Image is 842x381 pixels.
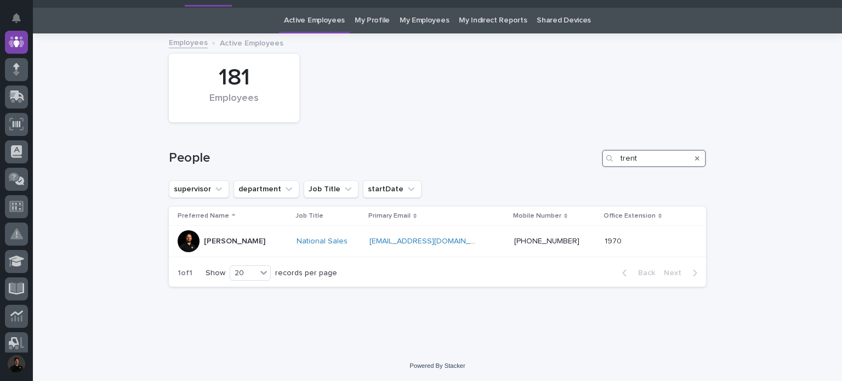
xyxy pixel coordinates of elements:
input: Search [602,150,706,167]
a: [PHONE_NUMBER] [514,237,579,245]
button: users-avatar [5,352,28,376]
p: Primary Email [368,210,411,222]
div: 20 [230,268,257,279]
div: Employees [187,93,281,116]
p: Active Employees [220,36,283,48]
p: Mobile Number [513,210,561,222]
a: Employees [169,36,208,48]
div: 181 [187,64,281,92]
h1: People [169,150,598,166]
p: 1 of 1 [169,260,201,287]
div: Notifications [14,13,28,31]
p: Job Title [295,210,323,222]
button: supervisor [169,180,229,198]
a: My Employees [400,8,449,33]
p: [PERSON_NAME] [204,237,265,246]
a: My Indirect Reports [459,8,527,33]
button: department [234,180,299,198]
a: National Sales [297,237,348,246]
button: Job Title [304,180,359,198]
p: Office Extension [604,210,656,222]
a: Shared Devices [537,8,591,33]
a: [EMAIL_ADDRESS][DOMAIN_NAME] [369,237,493,245]
span: Back [631,269,655,277]
p: records per page [275,269,337,278]
p: 1970 [605,235,624,246]
tr: [PERSON_NAME]National Sales [EMAIL_ADDRESS][DOMAIN_NAME] [PHONE_NUMBER]19701970 [169,226,706,257]
span: Next [664,269,688,277]
button: startDate [363,180,422,198]
a: My Profile [355,8,390,33]
button: Back [613,268,659,278]
a: Active Employees [284,8,345,33]
button: Next [659,268,706,278]
a: Powered By Stacker [409,362,465,369]
button: Notifications [5,7,28,30]
p: Preferred Name [178,210,229,222]
p: Show [206,269,225,278]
